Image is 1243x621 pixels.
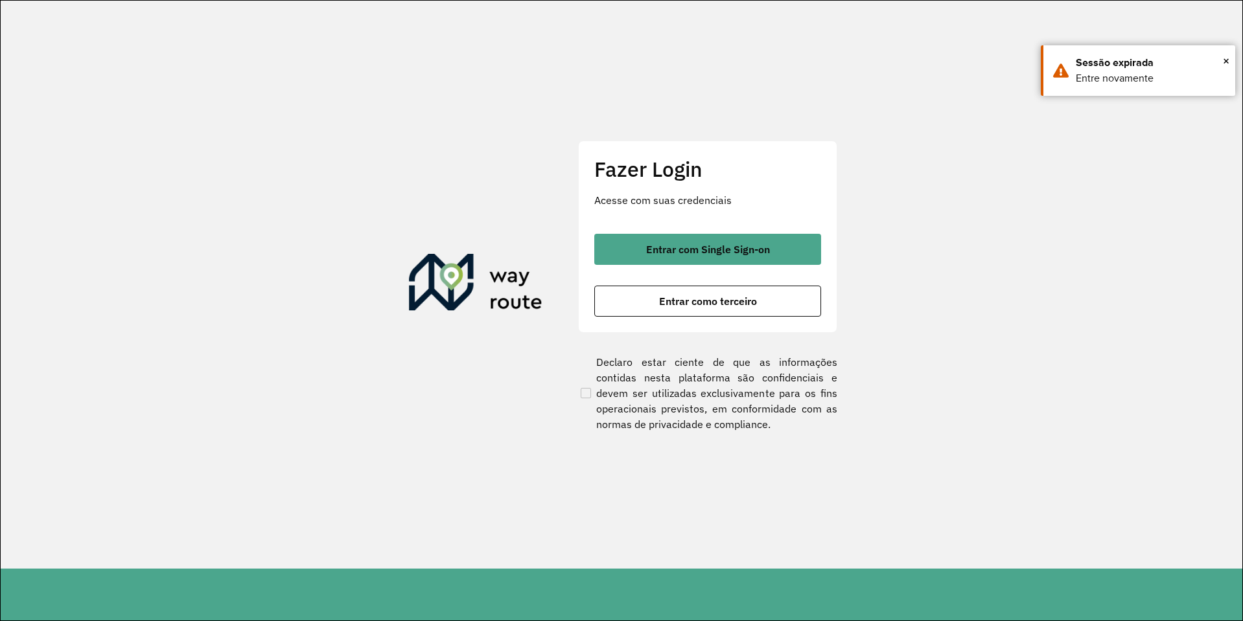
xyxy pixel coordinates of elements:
[1076,71,1226,86] div: Entre novamente
[646,244,770,254] span: Entrar com Single Sign-on
[594,286,821,317] button: button
[409,254,542,316] img: Roteirizador AmbevTech
[1223,51,1229,71] button: Close
[594,157,821,181] h2: Fazer Login
[578,354,837,432] label: Declaro estar ciente de que as informações contidas nesta plataforma são confidenciais e devem se...
[1223,51,1229,71] span: ×
[594,192,821,208] p: Acesse com suas credenciais
[1076,55,1226,71] div: Sessão expirada
[659,296,757,306] span: Entrar como terceiro
[594,234,821,265] button: button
